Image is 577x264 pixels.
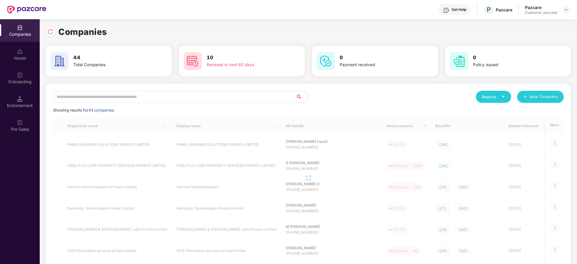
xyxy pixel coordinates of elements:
[450,52,468,70] img: svg+xml;base64,PHN2ZyB4bWxucz0iaHR0cDovL3d3dy53My5vcmcvMjAwMC9zdmciIHdpZHRoPSI2MCIgaGVpZ2h0PSI2MC...
[564,7,569,12] img: svg+xml;base64,PHN2ZyBpZD0iRHJvcGRvd24tMzJ4MzIiIHhtbG5zPSJodHRwOi8vd3d3LnczLm9yZy8yMDAwL3N2ZyIgd2...
[88,108,115,112] span: 44 companies.
[295,91,308,103] button: search
[295,94,308,99] span: search
[529,94,558,100] span: New Company
[452,7,466,12] div: Get Help
[517,91,564,103] button: plusNew Company
[48,29,54,35] img: svg+xml;base64,PHN2ZyBpZD0iUmVsb2FkLTMyeDMyIiB4bWxucz0iaHR0cDovL3d3dy53My5vcmcvMjAwMC9zdmciIHdpZH...
[473,54,549,62] h3: 0
[340,62,415,68] div: Payment received
[317,52,335,70] img: svg+xml;base64,PHN2ZyB4bWxucz0iaHR0cDovL3d3dy53My5vcmcvMjAwMC9zdmciIHdpZHRoPSI2MCIgaGVpZ2h0PSI2MC...
[184,52,202,70] img: svg+xml;base64,PHN2ZyB4bWxucz0iaHR0cDovL3d3dy53My5vcmcvMjAwMC9zdmciIHdpZHRoPSI2MCIgaGVpZ2h0PSI2MC...
[523,95,527,100] span: plus
[525,5,557,10] div: Pazcare
[73,54,149,62] h3: 44
[51,52,69,70] img: svg+xml;base64,PHN2ZyB4bWxucz0iaHR0cDovL3d3dy53My5vcmcvMjAwMC9zdmciIHdpZHRoPSI2MCIgaGVpZ2h0PSI2MC...
[207,62,282,68] div: Renewal in next 60 days
[17,48,23,54] img: svg+xml;base64,PHN2ZyBpZD0iSXNzdWVzX2Rpc2FibGVkIiB4bWxucz0iaHR0cDovL3d3dy53My5vcmcvMjAwMC9zdmciIH...
[501,95,505,99] span: caret-down
[17,72,23,78] img: svg+xml;base64,PHN2ZyB3aWR0aD0iMjAiIGhlaWdodD0iMjAiIHZpZXdCb3g9IjAgMCAyMCAyMCIgZmlsbD0ibm9uZSIgeG...
[496,7,512,13] div: Pazcare
[340,54,415,62] h3: 0
[207,54,282,62] h3: 10
[525,10,557,15] div: Customer_success
[443,7,449,13] img: svg+xml;base64,PHN2ZyBpZD0iSGVscC0zMngzMiIgeG1sbnM9Imh0dHA6Ly93d3cudzMub3JnLzIwMDAvc3ZnIiB3aWR0aD...
[53,108,115,112] span: Showing results for
[58,25,107,38] h1: Companies
[17,96,23,102] img: svg+xml;base64,PHN2ZyB3aWR0aD0iMTQuNSIgaGVpZ2h0PSIxNC41IiB2aWV3Qm94PSIwIDAgMTYgMTYiIGZpbGw9Im5vbm...
[473,62,549,68] div: Policy issued
[73,62,149,68] div: Total Companies
[7,6,46,14] img: New Pazcare Logo
[17,120,23,126] img: svg+xml;base64,PHN2ZyB3aWR0aD0iMjAiIGhlaWdodD0iMjAiIHZpZXdCb3g9IjAgMCAyMCAyMCIgZmlsbD0ibm9uZSIgeG...
[487,6,491,13] span: P
[482,94,505,100] div: Reports
[17,25,23,31] img: svg+xml;base64,PHN2ZyBpZD0iQ29tcGFuaWVzIiB4bWxucz0iaHR0cDovL3d3dy53My5vcmcvMjAwMC9zdmciIHdpZHRoPS...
